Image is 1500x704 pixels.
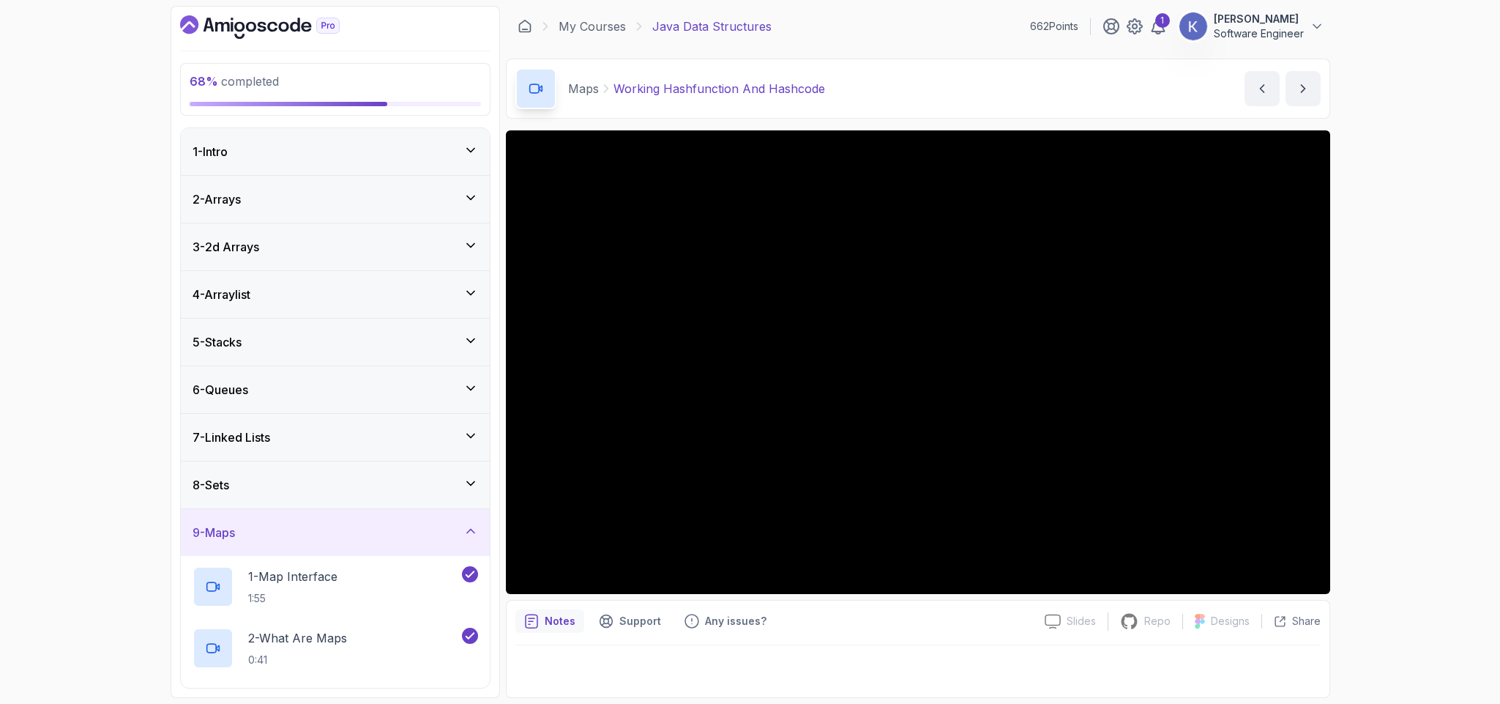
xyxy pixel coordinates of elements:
[1292,614,1321,629] p: Share
[193,566,478,607] button: 1-Map Interface1:55
[559,18,626,35] a: My Courses
[193,628,478,669] button: 2-What Are Maps0:41
[193,476,229,494] h3: 8 - Sets
[1214,12,1304,26] p: [PERSON_NAME]
[181,462,490,508] button: 8-Sets
[1261,614,1321,629] button: Share
[1179,12,1324,41] button: user profile image[PERSON_NAME]Software Engineer
[180,15,373,39] a: Dashboard
[248,591,337,606] p: 1:55
[1067,614,1096,629] p: Slides
[181,176,490,223] button: 2-Arrays
[1286,71,1321,106] button: next content
[590,609,670,633] button: Support button
[248,653,347,667] p: 0:41
[190,74,218,89] span: 68 %
[193,190,241,208] h3: 2 - Arrays
[1030,19,1078,34] p: 662 Points
[181,271,490,318] button: 4-Arraylist
[248,568,337,585] p: 1 - Map Interface
[193,143,228,160] h3: 1 - Intro
[1155,13,1170,28] div: 1
[1245,71,1280,106] button: previous content
[506,130,1330,594] iframe: 5 - Working HashFunction and HashCode
[181,509,490,556] button: 9-Maps
[190,74,279,89] span: completed
[248,629,347,647] p: 2 - What Are Maps
[568,80,599,97] p: Maps
[1179,12,1207,40] img: user profile image
[1149,18,1167,35] a: 1
[619,614,661,629] p: Support
[193,429,270,446] h3: 7 - Linked Lists
[181,319,490,366] button: 5-Stacks
[181,128,490,175] button: 1-Intro
[613,80,825,97] p: Working Hashfunction And Hashcode
[181,366,490,413] button: 6-Queues
[652,18,772,35] p: Java Data Structures
[1214,26,1304,41] p: Software Engineer
[676,609,775,633] button: Feedback button
[515,609,584,633] button: notes button
[193,381,248,399] h3: 6 - Queues
[1144,614,1171,629] p: Repo
[545,614,575,629] p: Notes
[181,223,490,270] button: 3-2d Arrays
[193,524,235,541] h3: 9 - Maps
[181,414,490,461] button: 7-Linked Lists
[193,238,259,256] h3: 3 - 2d Arrays
[705,614,766,629] p: Any issues?
[193,286,250,303] h3: 4 - Arraylist
[193,333,242,351] h3: 5 - Stacks
[1211,614,1250,629] p: Designs
[518,19,532,34] a: Dashboard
